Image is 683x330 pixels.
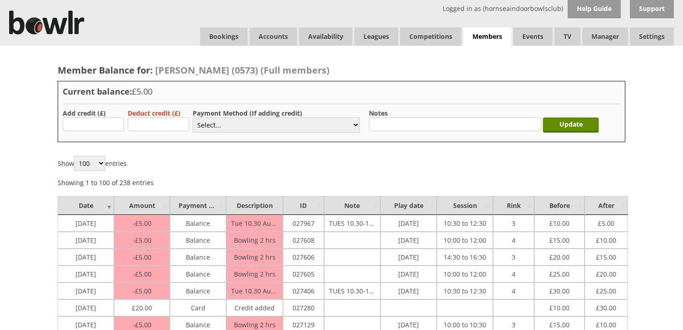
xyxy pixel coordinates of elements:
[74,156,105,171] select: Showentries
[493,196,534,215] td: Rink : activate to sort column ascending
[58,196,114,215] td: Date : activate to sort column ascending
[549,250,569,261] span: 20.00
[437,232,493,249] td: 10:00 to 12:00
[380,249,437,266] td: [DATE]
[58,266,114,282] td: [DATE]
[596,234,616,245] span: 10.00
[463,27,511,46] span: Members
[226,196,282,215] td: Description : activate to sort column ascending
[596,284,616,295] span: 25.00
[324,196,380,215] td: Note : activate to sort column ascending
[630,27,674,46] span: Settings
[549,234,569,245] span: 15.00
[283,215,324,232] td: 027967
[437,266,493,282] td: 10:00 to 12:00
[226,215,282,232] td: Tue 10.30 Aussie
[534,196,584,215] td: Before : activate to sort column ascending
[58,159,127,168] label: Show entries
[283,266,324,282] td: 027605
[132,86,152,97] span: £5.00
[226,282,282,299] td: Tue 10.30 Aussie
[493,266,534,282] td: 4
[437,196,493,215] td: Session : activate to sort column ascending
[58,173,154,187] div: Showing 1 to 100 of 238 entries
[582,27,628,46] span: Manager
[380,215,437,232] td: [DATE]
[549,284,569,295] span: 30.00
[493,215,534,232] td: 3
[170,282,226,299] td: Balance
[549,301,569,312] span: 10.00
[283,232,324,249] td: 027608
[549,267,569,278] span: 25.00
[133,253,152,261] span: 5.00
[369,109,388,117] label: Notes
[493,282,534,299] td: 4
[380,282,437,299] td: [DATE]
[437,215,493,232] td: 10:30 to 12:30
[493,232,534,249] td: 4
[193,109,302,117] label: Payment Method (If adding credit)
[598,217,614,228] span: 5.00
[283,249,324,266] td: 027606
[58,249,114,266] td: [DATE]
[58,299,114,316] td: [DATE]
[324,215,380,232] td: TUES 10.30-12.30 AUSSIE PAIRS
[283,299,324,316] td: 027280
[380,232,437,249] td: [DATE]
[380,266,437,282] td: [DATE]
[380,196,437,215] td: Play date : activate to sort column ascending
[133,270,152,278] span: 5.00
[354,27,398,46] a: Leagues
[324,282,380,299] td: TUES 10.30-12.30 AUSSIE PAIRS
[132,301,152,312] span: 20.00
[170,215,226,232] td: Balance
[513,27,553,46] a: Events
[170,266,226,282] td: Balance
[549,318,569,329] span: 15.00
[437,249,493,266] td: 14:30 to 16:30
[170,249,226,266] td: Balance
[299,27,352,46] a: Availability
[596,267,616,278] span: 20.00
[63,109,106,117] label: Add credit (£)
[549,217,569,228] span: 10.00
[437,282,493,299] td: 10:30 to 12:30
[226,249,282,266] td: Bowling 2 hrs
[249,27,297,46] span: Accounts
[153,64,330,76] a: [PERSON_NAME] (0573) (Full members)
[128,109,180,117] label: Deduct credit (£)
[133,320,152,329] span: 5.00
[596,318,616,329] span: 10.00
[58,64,625,76] h2: Member Balance for:
[170,232,226,249] td: Balance
[596,301,616,312] span: 30.00
[58,232,114,249] td: [DATE]
[554,27,580,46] span: TV
[493,249,534,266] td: 3
[133,287,152,295] span: 5.00
[283,196,324,215] td: ID : activate to sort column ascending
[226,232,282,249] td: Bowling 2 hrs
[58,282,114,299] td: [DATE]
[283,282,324,299] td: 027406
[200,27,248,46] a: Bookings
[585,196,628,215] td: After : activate to sort column ascending
[63,86,620,97] h3: Current balance:
[596,250,616,261] span: 15.00
[155,64,330,76] span: [PERSON_NAME] (0573) (Full members)
[170,299,226,316] td: Card
[170,196,226,215] td: Payment Method : activate to sort column ascending
[226,266,282,282] td: Bowling 2 hrs
[133,219,152,228] span: 5.00
[133,236,152,245] span: 5.00
[400,27,461,46] a: Competitions
[543,117,599,133] input: Update
[114,196,170,215] td: Amount : activate to sort column ascending
[58,215,114,232] td: [DATE]
[226,299,282,316] td: Credit added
